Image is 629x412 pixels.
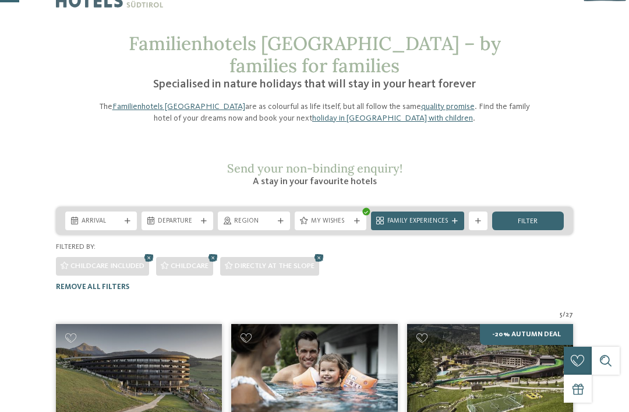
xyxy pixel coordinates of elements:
span: Arrival [82,217,121,226]
span: Directly at the slope [235,262,314,270]
span: Specialised in nature holidays that will stay in your heart forever [153,79,476,90]
span: Childcare included [70,262,144,270]
span: Region [234,217,273,226]
span: 27 [566,311,573,320]
span: My wishes [311,217,350,226]
span: / [563,311,566,320]
span: Send your non-binding enquiry! [227,161,402,175]
span: Departure [158,217,197,226]
a: quality promise [421,103,475,111]
span: Remove all filters [56,283,129,291]
p: The are as colourful as life itself, but all follow the same . Find the family hotel of your drea... [93,101,536,124]
span: Filtered by: [56,243,96,251]
span: Familienhotels [GEOGRAPHIC_DATA] – by families for families [129,31,501,78]
a: Familienhotels [GEOGRAPHIC_DATA] [112,103,245,111]
span: 5 [560,311,563,320]
span: A stay in your favourite hotels [253,177,377,186]
a: holiday in [GEOGRAPHIC_DATA] with children [312,114,473,122]
span: Family Experiences [387,217,448,226]
span: filter [518,218,538,226]
span: Childcare [171,262,209,270]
